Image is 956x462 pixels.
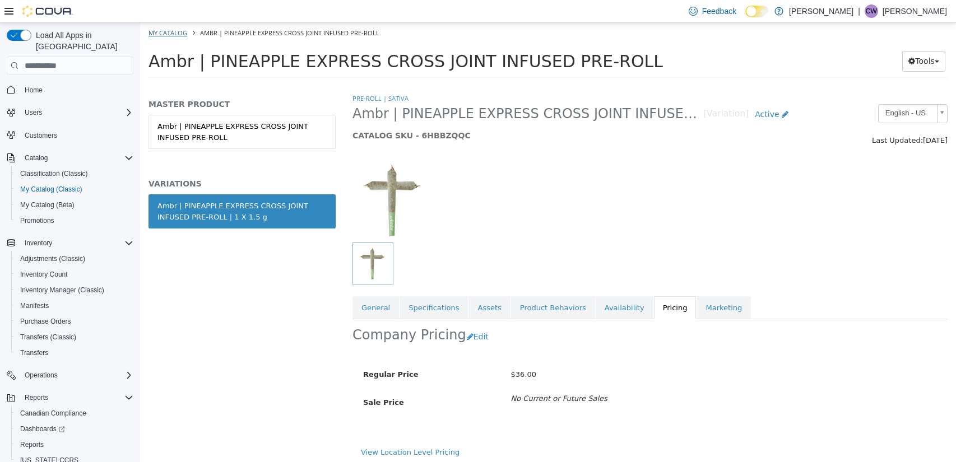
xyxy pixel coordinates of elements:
[259,273,328,297] a: Specifications
[11,298,138,314] button: Manifests
[31,30,133,52] span: Load All Apps in [GEOGRAPHIC_DATA]
[16,198,133,212] span: My Catalog (Beta)
[20,391,53,404] button: Reports
[11,329,138,345] button: Transfers (Classic)
[615,87,639,96] span: Active
[11,267,138,282] button: Inventory Count
[22,6,73,17] img: Cova
[16,315,133,328] span: Purchase Orders
[858,4,860,18] p: |
[8,92,196,126] a: Ambr | PINEAPPLE EXPRESS CROSS JOINT INFUSED PRE-ROLL
[20,216,54,225] span: Promotions
[745,17,746,18] span: Dark Mode
[20,169,88,178] span: Classification (Classic)
[16,315,76,328] a: Purchase Orders
[11,421,138,437] a: Dashboards
[20,151,133,165] span: Catalog
[25,371,58,380] span: Operations
[8,76,196,86] h5: MASTER PRODUCT
[16,252,90,265] a: Adjustments (Classic)
[702,6,736,17] span: Feedback
[60,6,239,14] span: Ambr | PINEAPPLE EXPRESS CROSS JOINT INFUSED PRE-ROLL
[16,422,69,436] a: Dashboards
[16,183,133,196] span: My Catalog (Classic)
[866,4,877,18] span: CW
[739,82,792,99] span: English - US
[11,166,138,181] button: Classification (Classic)
[221,425,319,433] a: View Location Level Pricing
[11,282,138,298] button: Inventory Manager (Classic)
[865,4,878,18] div: Carmen Woytas
[2,127,138,143] button: Customers
[20,270,68,279] span: Inventory Count
[371,347,397,356] span: $36.00
[11,345,138,361] button: Transfers
[20,317,71,326] span: Purchase Orders
[16,283,109,297] a: Inventory Manager (Classic)
[20,424,65,433] span: Dashboards
[20,286,104,295] span: Inventory Manager (Classic)
[371,273,455,297] a: Product Behaviors
[20,368,133,382] span: Operations
[11,314,138,329] button: Purchase Orders
[2,150,138,166] button: Catalog
[326,304,355,324] button: Edit
[16,407,91,420] a: Canadian Compliance
[16,299,53,312] a: Manifests
[20,333,76,342] span: Transfers (Classic)
[16,330,81,344] a: Transfers (Classic)
[16,299,133,312] span: Manifests
[16,407,133,420] span: Canadian Compliance
[738,81,808,100] a: English - US
[20,129,62,142] a: Customers
[8,6,47,14] a: My Catalog
[456,273,513,297] a: Availability
[2,367,138,383] button: Operations
[212,82,563,100] span: Ambr | PINEAPPLE EXPRESS CROSS JOINT INFUSED PRE-ROLL | 1 X 1.5 g
[2,105,138,120] button: Users
[16,268,133,281] span: Inventory Count
[2,235,138,251] button: Inventory
[16,167,92,180] a: Classification (Classic)
[25,153,48,162] span: Catalog
[2,390,138,405] button: Reports
[16,438,48,451] a: Reports
[212,304,326,321] h2: Company Pricing
[20,83,47,97] a: Home
[20,106,133,119] span: Users
[20,82,133,96] span: Home
[212,71,268,80] a: Pre-Roll | Sativa
[25,131,57,140] span: Customers
[8,29,523,48] span: Ambr | PINEAPPLE EXPRESS CROSS JOINT INFUSED PRE-ROLL
[20,391,133,404] span: Reports
[20,236,57,250] button: Inventory
[883,4,947,18] p: [PERSON_NAME]
[11,437,138,452] button: Reports
[212,273,259,297] a: General
[16,330,133,344] span: Transfers (Classic)
[16,198,79,212] a: My Catalog (Beta)
[328,273,370,297] a: Assets
[16,214,133,227] span: Promotions
[11,197,138,213] button: My Catalog (Beta)
[16,283,133,297] span: Inventory Manager (Classic)
[20,409,86,418] span: Canadian Compliance
[783,113,808,122] span: [DATE]
[20,301,49,310] span: Manifests
[16,252,133,265] span: Adjustments (Classic)
[789,4,853,18] p: [PERSON_NAME]
[16,183,87,196] a: My Catalog (Classic)
[20,236,133,250] span: Inventory
[11,213,138,228] button: Promotions
[20,200,75,209] span: My Catalog (Beta)
[16,167,133,180] span: Classification (Classic)
[223,375,264,384] span: Sale Price
[16,422,133,436] span: Dashboards
[17,178,187,199] div: Ambr | PINEAPPLE EXPRESS CROSS JOINT INFUSED PRE-ROLL | 1 X 1.5 g
[16,346,133,360] span: Transfers
[8,156,196,166] h5: VARIATIONS
[25,239,52,248] span: Inventory
[20,254,85,263] span: Adjustments (Classic)
[745,6,769,17] input: Dark Mode
[16,268,72,281] a: Inventory Count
